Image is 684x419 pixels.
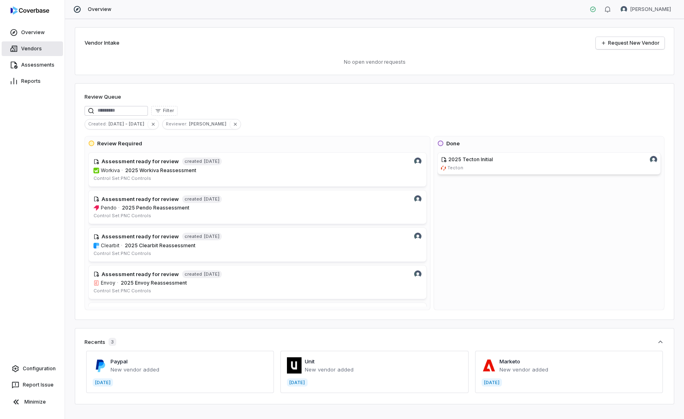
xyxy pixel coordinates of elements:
[102,158,179,166] h4: Assessment ready for review
[163,120,189,127] span: Reviewer :
[88,265,427,300] a: Daniel Aranibar avatarAssessment ready for reviewcreated[DATE]envoy.comEnvoy·2025 Envoy Reassessm...
[121,280,187,286] span: 2025 Envoy Reassessment
[596,37,664,49] a: Request New Vendor
[621,6,627,13] img: Daniel Aranibar avatar
[101,205,117,211] span: Pendo
[616,3,676,15] button: Daniel Aranibar avatar[PERSON_NAME]
[88,6,111,13] span: Overview
[446,140,460,148] h3: Done
[122,205,189,211] span: 2025 Pendo Reassessment
[414,270,421,278] img: Daniel Aranibar avatar
[121,242,122,249] span: ·
[185,233,202,240] span: created
[125,167,196,173] span: 2025 Workiva Reassessment
[101,167,120,174] span: Workiva
[499,358,520,365] a: Marketo
[414,195,421,203] img: Daniel Aranibar avatar
[447,165,463,171] span: Tecton
[11,6,49,15] img: logo-D7KZi-bG.svg
[101,242,119,249] span: Clearbit
[3,394,61,410] button: Minimize
[448,156,493,162] span: 2025 Tecton Initial
[88,190,427,225] a: Daniel Aranibar avatarAssessment ready for reviewcreated[DATE]pendo.ioPendo·2025 Pendo Reassessme...
[204,196,219,202] span: [DATE]
[85,39,119,47] h2: Vendor Intake
[88,302,427,337] a: Daniel Aranibar avatarAssessment ready for reviewcreated[DATE]
[185,196,202,202] span: created
[101,280,115,286] span: Envoy
[109,120,148,127] span: [DATE] - [DATE]
[93,288,151,294] span: Control Set: PNC Controls
[93,213,151,218] span: Control Set: PNC Controls
[3,378,61,392] button: Report Issue
[88,227,427,262] a: Daniel Aranibar avatarAssessment ready for reviewcreated[DATE]clearbit.comClearbit·2025 Clearbit ...
[102,270,179,279] h4: Assessment ready for review
[3,361,61,376] a: Configuration
[2,58,63,72] a: Assessments
[85,338,664,346] button: Recents3
[437,152,661,175] a: 2025 Tecton InitialDaniel Aranibar avatartecton.aiTecton
[109,338,116,346] span: 3
[117,280,118,286] span: ·
[85,120,109,127] span: Created :
[93,251,151,256] span: Control Set: PNC Controls
[305,358,315,365] a: Unit
[2,41,63,56] a: Vendors
[630,6,671,13] span: [PERSON_NAME]
[185,271,202,277] span: created
[204,233,219,240] span: [DATE]
[204,271,219,277] span: [DATE]
[414,233,421,240] img: Daniel Aranibar avatar
[204,158,219,164] span: [DATE]
[85,338,116,346] div: Recents
[2,74,63,89] a: Reports
[88,152,427,187] a: Daniel Aranibar avatarAssessment ready for reviewcreated[DATE]workiva.comWorkiva·2025 Workiva Rea...
[650,156,657,163] img: Daniel Aranibar avatar
[85,93,121,101] h1: Review Queue
[163,108,174,114] span: Filter
[185,158,202,164] span: created
[2,25,63,40] a: Overview
[151,106,178,116] button: Filter
[414,158,421,165] img: Daniel Aranibar avatar
[189,120,230,127] span: [PERSON_NAME]
[122,167,123,174] span: ·
[118,205,119,211] span: ·
[111,358,128,365] a: Paypal
[102,195,179,203] h4: Assessment ready for review
[85,59,664,65] p: No open vendor requests
[125,242,195,248] span: 2025 Clearbit Reassessment
[97,140,142,148] h3: Review Required
[93,175,151,181] span: Control Set: PNC Controls
[102,233,179,241] h4: Assessment ready for review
